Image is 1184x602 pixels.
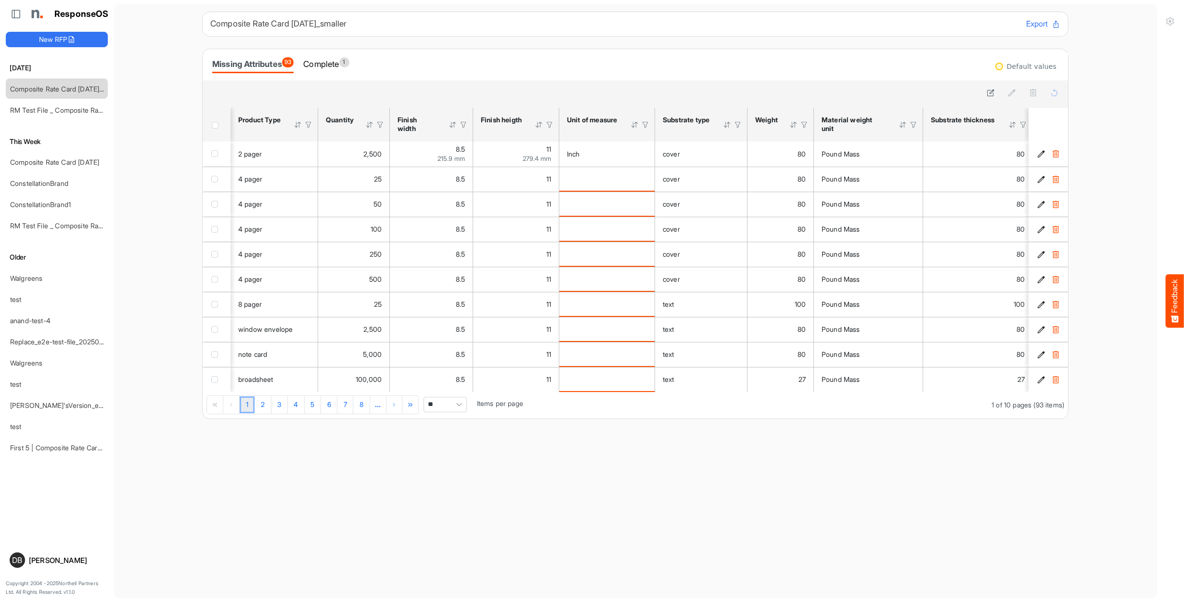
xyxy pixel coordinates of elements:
[822,175,860,183] span: Pound Mass
[1017,325,1025,333] span: 80
[356,375,382,383] span: 100,000
[822,325,860,333] span: Pound Mass
[339,57,349,67] span: 1
[1017,350,1025,358] span: 80
[1029,367,1070,392] td: 9a7e9b99-6e72-4a76-96ae-a8b6edfe7e38 is template cell Column Header
[923,367,1033,392] td: 27 is template cell Column Header httpsnorthellcomontologiesmapping-rulesmaterialhassubstratemate...
[1017,225,1025,233] span: 80
[923,217,1033,242] td: 80 is template cell Column Header httpsnorthellcomontologiesmapping-rulesmaterialhassubstratemate...
[567,150,580,158] span: Inch
[663,200,680,208] span: cover
[798,350,806,358] span: 80
[559,367,655,392] td: is template cell Column Header httpsnorthellcomontologiesmapping-rulesmeasurementhasunitofmeasure
[390,242,473,267] td: 8.5 is template cell Column Header httpsnorthellcomontologiesmapping-rulesmeasurementhasfinishsiz...
[1051,199,1060,209] button: Delete
[1036,174,1046,184] button: Edit
[318,242,390,267] td: 250 is template cell Column Header httpsnorthellcomontologiesmapping-rulesorderhasquantity
[1017,175,1025,183] span: 80
[822,250,860,258] span: Pound Mass
[1019,120,1028,129] div: Filter Icon
[231,167,318,192] td: 4 pager is template cell Column Header product-type
[203,342,231,367] td: checkbox
[747,292,814,317] td: 100 is template cell Column Header httpsnorthellcomontologiesmapping-rulesmaterialhasmaterialweight
[321,396,337,414] a: Page 6 of 10 Pages
[203,392,1068,419] div: Pager Container
[1029,167,1070,192] td: a7a6e315-3bf6-4b25-a9b9-ea484a832a66 is template cell Column Header
[223,396,240,413] div: Go to previous page
[1051,149,1060,159] button: Delete
[473,142,559,167] td: 11 is template cell Column Header httpsnorthellcomontologiesmapping-rulesmeasurementhasfinishsize...
[238,350,267,358] span: note card
[363,150,382,158] span: 2,500
[822,200,860,208] span: Pound Mass
[231,367,318,392] td: broadsheet is template cell Column Header product-type
[390,267,473,292] td: 8.5 is template cell Column Header httpsnorthellcomontologiesmapping-rulesmeasurementhasfinishsiz...
[282,57,294,67] span: 93
[1033,401,1064,409] span: (93 items)
[1029,317,1070,342] td: d3f98975-e408-426c-89ee-a5295e743e40 is template cell Column Header
[1017,275,1025,283] span: 80
[734,120,742,129] div: Filter Icon
[1051,224,1060,234] button: Delete
[1029,217,1070,242] td: 5e7ce9f8-8f3f-41e9-8256-aab02523d14e is template cell Column Header
[1029,342,1070,367] td: eeafa3ce-9c93-48a4-a6b3-7e21de88cedc is template cell Column Header
[923,267,1033,292] td: 80 is template cell Column Header httpsnorthellcomontologiesmapping-rulesmaterialhassubstratemate...
[814,217,923,242] td: Pound Mass is template cell Column Header httpsnorthellcomontologiesmapping-rulesmaterialhasmater...
[203,217,231,242] td: checkbox
[814,342,923,367] td: Pound Mass is template cell Column Header httpsnorthellcomontologiesmapping-rulesmaterialhasmater...
[991,401,1031,409] span: 1 of 10 pages
[655,242,747,267] td: cover is template cell Column Header httpsnorthellcomontologiesmapping-rulesmaterialhassubstratem...
[747,142,814,167] td: 80 is template cell Column Header httpsnorthellcomontologiesmapping-rulesmaterialhasmaterialweight
[10,222,144,230] a: RM Test File _ Composite Rate Card [DATE]
[1051,350,1060,359] button: Delete
[326,116,353,124] div: Quantity
[231,142,318,167] td: 2 pager is template cell Column Header product-type
[6,579,108,596] p: Copyright 2004 - 2025 Northell Partners Ltd. All Rights Reserved. v 1.1.0
[523,155,551,162] span: 279.4 mm
[747,367,814,392] td: 27 is template cell Column Header httpsnorthellcomontologiesmapping-rulesmaterialhasmaterialweight
[1017,250,1025,258] span: 80
[822,150,860,158] span: Pound Mass
[1036,350,1046,359] button: Edit
[371,225,382,233] span: 100
[10,179,68,187] a: ConstellationBrand
[386,396,403,413] div: Go to next page
[1036,224,1046,234] button: Edit
[6,136,108,147] h6: This Week
[207,396,223,413] div: Go to first page
[663,175,680,183] span: cover
[559,142,655,167] td: Inch is template cell Column Header httpsnorthellcomontologiesmapping-rulesmeasurementhasunitofme...
[238,375,273,383] span: broadsheet
[923,317,1033,342] td: 80 is template cell Column Header httpsnorthellcomontologiesmapping-rulesmaterialhassubstratemate...
[1036,325,1046,334] button: Edit
[473,367,559,392] td: 11 is template cell Column Header httpsnorthellcomontologiesmapping-rulesmeasurementhasfinishsize...
[473,267,559,292] td: 11 is template cell Column Header httpsnorthellcomontologiesmapping-rulesmeasurementhasfinishsize...
[814,292,923,317] td: Pound Mass is template cell Column Header httpsnorthellcomontologiesmapping-rulesmaterialhasmater...
[567,116,618,124] div: Unit of measure
[559,167,655,192] td: is template cell Column Header httpsnorthellcomontologiesmapping-rulesmeasurementhasunitofmeasure
[559,342,655,367] td: is template cell Column Header httpsnorthellcomontologiesmapping-rulesmeasurementhasunitofmeasure
[231,342,318,367] td: note card is template cell Column Header product-type
[1017,375,1025,383] span: 27
[203,108,231,142] th: Header checkbox
[29,557,104,564] div: [PERSON_NAME]
[238,225,262,233] span: 4 pager
[641,120,650,129] div: Filter Icon
[318,342,390,367] td: 5000 is template cell Column Header httpsnorthellcomontologiesmapping-rulesorderhasquantity
[559,192,655,217] td: is template cell Column Header httpsnorthellcomontologiesmapping-rulesmeasurementhasunitofmeasure
[546,145,551,153] span: 11
[6,32,108,47] button: New RFP
[798,250,806,258] span: 80
[12,556,22,564] span: DB
[473,292,559,317] td: 11 is template cell Column Header httpsnorthellcomontologiesmapping-rulesmeasurementhasfinishsize...
[1029,192,1070,217] td: e4781f1e-788f-432a-b16b-a3ce5c6720c6 is template cell Column Header
[337,396,353,414] a: Page 7 of 10 Pages
[203,192,231,217] td: checkbox
[54,9,109,19] h1: ResponseOS
[546,375,551,383] span: 11
[923,167,1033,192] td: 80 is template cell Column Header httpsnorthellcomontologiesmapping-rulesmaterialhassubstratemate...
[398,116,436,133] div: Finish width
[1051,174,1060,184] button: Delete
[1036,149,1046,159] button: Edit
[473,217,559,242] td: 11 is template cell Column Header httpsnorthellcomontologiesmapping-rulesmeasurementhasfinishsize...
